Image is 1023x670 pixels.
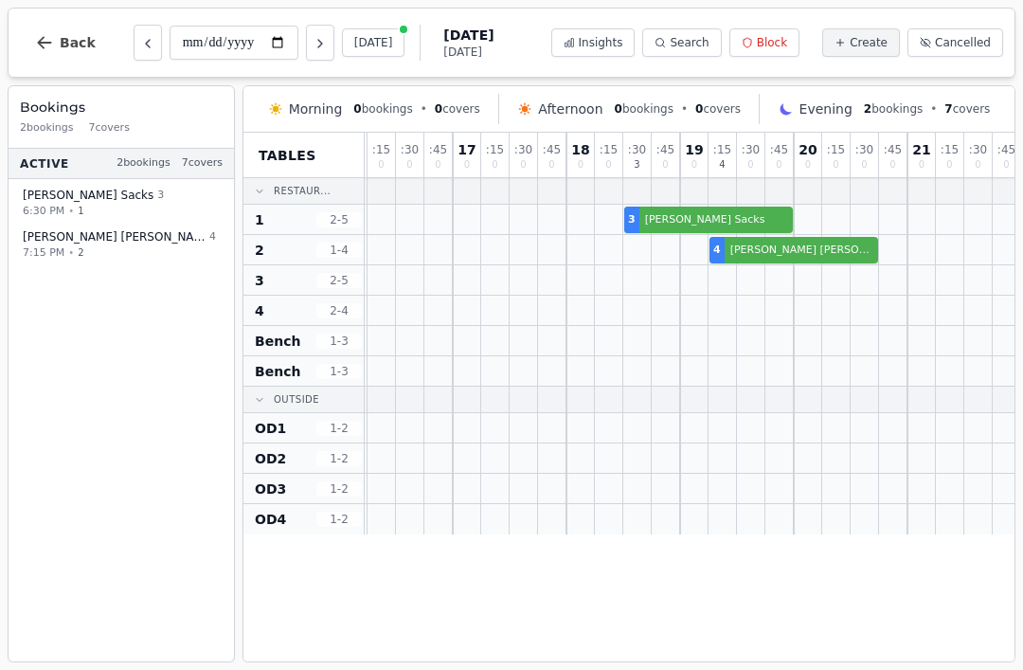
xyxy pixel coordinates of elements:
[443,26,494,45] span: [DATE]
[615,101,673,117] span: bookings
[117,155,170,172] span: 2 bookings
[941,144,959,155] span: : 15
[727,243,874,259] span: [PERSON_NAME] [PERSON_NAME]
[685,143,703,156] span: 19
[855,144,873,155] span: : 30
[134,25,162,61] button: Previous day
[316,334,362,349] span: 1 - 3
[919,160,924,170] span: 0
[316,421,362,436] span: 1 - 2
[742,144,760,155] span: : 30
[406,160,412,170] span: 0
[538,100,602,118] span: Afternoon
[182,155,223,172] span: 7 covers
[543,144,561,155] span: : 45
[372,144,390,155] span: : 15
[20,120,74,136] span: 2 bookings
[289,100,343,118] span: Morning
[316,243,362,258] span: 1 - 4
[969,144,987,155] span: : 30
[78,245,83,260] span: 2
[864,102,871,116] span: 2
[656,144,674,155] span: : 45
[827,144,845,155] span: : 15
[23,229,206,244] span: [PERSON_NAME] [PERSON_NAME]
[600,144,618,155] span: : 15
[912,143,930,156] span: 21
[605,160,611,170] span: 0
[628,144,646,155] span: : 30
[486,144,504,155] span: : 15
[884,144,902,155] span: : 45
[719,160,725,170] span: 4
[935,35,991,50] span: Cancelled
[930,101,937,117] span: •
[695,102,703,116] span: 0
[615,102,622,116] span: 0
[20,155,69,171] span: Active
[316,303,362,318] span: 2 - 4
[458,143,476,156] span: 17
[776,160,781,170] span: 0
[850,35,888,50] span: Create
[492,160,497,170] span: 0
[907,28,1003,57] button: Cancelled
[642,28,721,57] button: Search
[316,273,362,288] span: 2 - 5
[889,160,895,170] span: 0
[822,28,900,57] button: Create
[997,144,1015,155] span: : 45
[255,480,286,498] span: OD3
[944,101,990,117] span: covers
[799,100,852,118] span: Evening
[628,212,636,228] span: 3
[401,144,419,155] span: : 30
[353,101,412,117] span: bookings
[691,160,697,170] span: 0
[316,451,362,466] span: 1 - 2
[316,512,362,527] span: 1 - 2
[757,35,787,50] span: Block
[89,120,130,136] span: 7 covers
[443,45,494,60] span: [DATE]
[681,101,688,117] span: •
[571,143,589,156] span: 18
[713,243,721,259] span: 4
[578,160,583,170] span: 0
[316,212,362,227] span: 2 - 5
[579,35,623,50] span: Insights
[770,144,788,155] span: : 45
[353,102,361,116] span: 0
[12,181,230,226] button: [PERSON_NAME] Sacks36:30 PM•1
[255,419,286,438] span: OD1
[799,143,817,156] span: 20
[255,271,264,290] span: 3
[78,204,83,218] span: 1
[946,160,952,170] span: 0
[23,188,153,203] span: [PERSON_NAME] Sacks
[255,241,264,260] span: 2
[316,364,362,379] span: 1 - 3
[551,28,636,57] button: Insights
[255,332,300,351] span: Bench
[255,301,264,320] span: 4
[713,144,731,155] span: : 15
[259,146,316,165] span: Tables
[1003,160,1009,170] span: 0
[944,102,952,116] span: 7
[157,188,164,204] span: 3
[421,101,427,117] span: •
[520,160,526,170] span: 0
[255,362,300,381] span: Bench
[378,160,384,170] span: 0
[20,20,111,65] button: Back
[209,229,216,245] span: 4
[306,25,334,61] button: Next day
[255,510,286,529] span: OD4
[670,35,709,50] span: Search
[634,160,639,170] span: 3
[274,392,319,407] span: Outside
[641,212,789,228] span: [PERSON_NAME] Sacks
[429,144,447,155] span: : 45
[435,102,442,116] span: 0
